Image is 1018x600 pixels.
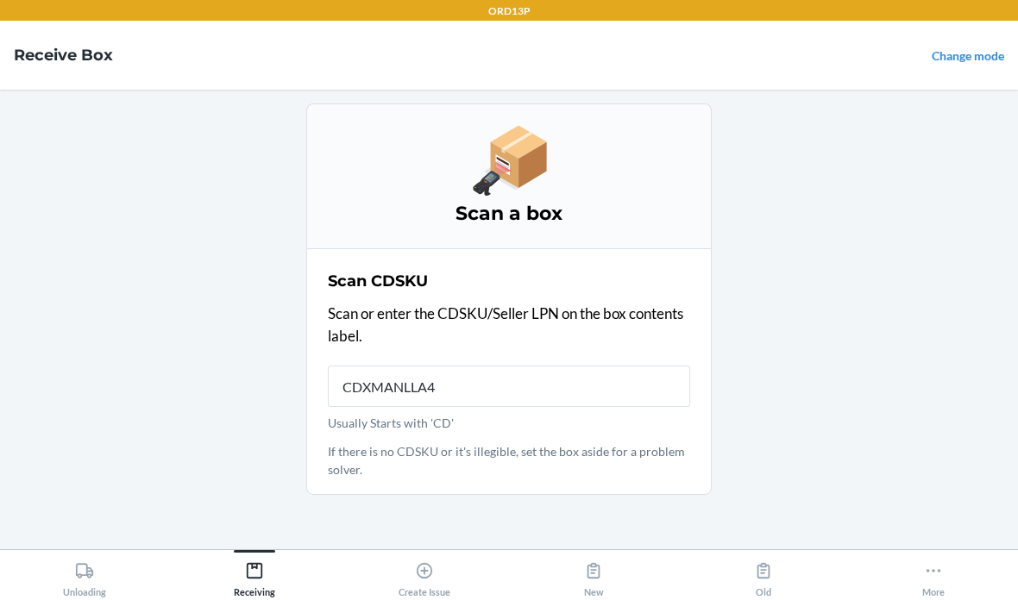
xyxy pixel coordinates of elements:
p: Scan or enter the CDSKU/Seller LPN on the box contents label. [328,303,690,347]
h2: Scan CDSKU [328,270,428,292]
button: Create Issue [339,550,509,597]
p: Usually Starts with 'CD' [328,414,690,432]
h3: Scan a box [328,200,690,228]
div: New [584,554,604,597]
p: ORD13P [488,3,531,19]
button: More [848,550,1018,597]
div: More [922,554,945,597]
div: Create Issue [399,554,450,597]
button: New [509,550,679,597]
div: Old [754,554,773,597]
button: Old [679,550,849,597]
input: Usually Starts with 'CD' [328,366,690,407]
a: Change mode [932,48,1004,63]
button: Receiving [170,550,340,597]
div: Unloading [63,554,106,597]
div: Receiving [234,554,275,597]
h4: Receive Box [14,44,113,66]
p: If there is no CDSKU or it's illegible, set the box aside for a problem solver. [328,442,690,478]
